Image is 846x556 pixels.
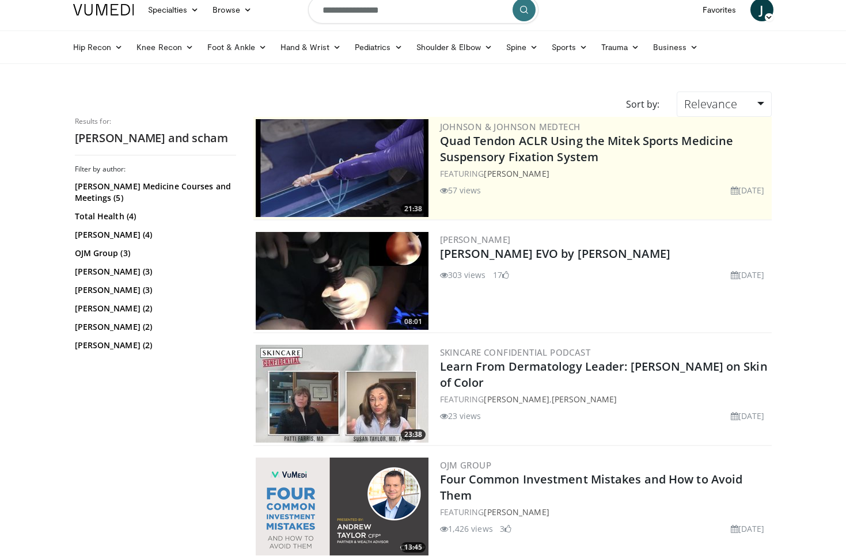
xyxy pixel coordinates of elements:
[440,506,769,518] div: FEATURING
[75,117,236,126] p: Results for:
[500,523,511,535] li: 3
[677,92,771,117] a: Relevance
[401,429,426,440] span: 23:38
[731,523,765,535] li: [DATE]
[440,459,492,471] a: OJM Group
[440,359,768,390] a: Learn From Dermatology Leader: [PERSON_NAME] on Skin of Color
[440,234,511,245] a: [PERSON_NAME]
[75,247,233,259] a: OJM Group (3)
[731,410,765,422] li: [DATE]
[75,303,233,314] a: [PERSON_NAME] (2)
[130,36,200,59] a: Knee Recon
[684,96,737,112] span: Relevance
[256,119,428,217] img: b78fd9da-dc16-4fd1-a89d-538d899827f1.300x170_q85_crop-smart_upscale.jpg
[731,184,765,196] li: [DATE]
[348,36,409,59] a: Pediatrics
[66,36,130,59] a: Hip Recon
[731,269,765,281] li: [DATE]
[499,36,545,59] a: Spine
[484,168,549,179] a: [PERSON_NAME]
[440,133,734,165] a: Quad Tendon ACLR Using the Mitek Sports Medicine Suspensory Fixation System
[256,458,428,555] img: f90543b2-11a1-4aab-98f1-82dfa77c6314.png.300x170_q85_crop-smart_upscale.png
[75,266,233,277] a: [PERSON_NAME] (3)
[75,340,233,351] a: [PERSON_NAME] (2)
[274,36,348,59] a: Hand & Wrist
[440,393,769,405] div: FEATURING ,
[440,346,591,358] a: Skincare Confidential Podcast
[484,507,549,517] a: [PERSON_NAME]
[440,269,486,281] li: 303 views
[200,36,274,59] a: Foot & Ankle
[401,317,426,327] span: 08:01
[440,184,481,196] li: 57 views
[256,232,428,330] a: 08:01
[440,246,670,261] a: [PERSON_NAME] EVO by [PERSON_NAME]
[440,167,769,180] div: FEATURING
[440,471,743,503] a: Four Common Investment Mistakes and How to Avoid Them
[594,36,647,59] a: Trauma
[646,36,705,59] a: Business
[256,345,428,443] img: e8882c46-9178-42c7-918f-547b9d94d0fd.300x170_q85_crop-smart_upscale.jpg
[552,394,617,405] a: [PERSON_NAME]
[401,542,426,553] span: 13:45
[73,4,134,16] img: VuMedi Logo
[75,181,233,204] a: [PERSON_NAME] Medicine Courses and Meetings (5)
[75,165,236,174] h3: Filter by author:
[75,211,233,222] a: Total Health (4)
[256,458,428,555] a: 13:45
[75,284,233,296] a: [PERSON_NAME] (3)
[617,92,668,117] div: Sort by:
[493,269,509,281] li: 17
[440,523,493,535] li: 1,426 views
[484,394,549,405] a: [PERSON_NAME]
[440,410,481,422] li: 23 views
[75,131,236,146] h2: [PERSON_NAME] and scham
[75,229,233,241] a: [PERSON_NAME] (4)
[545,36,594,59] a: Sports
[440,121,581,132] a: Johnson & Johnson MedTech
[75,321,233,333] a: [PERSON_NAME] (2)
[256,232,428,330] img: 17d8cd20-3819-46a0-9f2d-9685c8c1cff0.300x170_q85_crop-smart_upscale.jpg
[256,119,428,217] a: 21:38
[409,36,499,59] a: Shoulder & Elbow
[256,345,428,443] a: 23:38
[401,204,426,214] span: 21:38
